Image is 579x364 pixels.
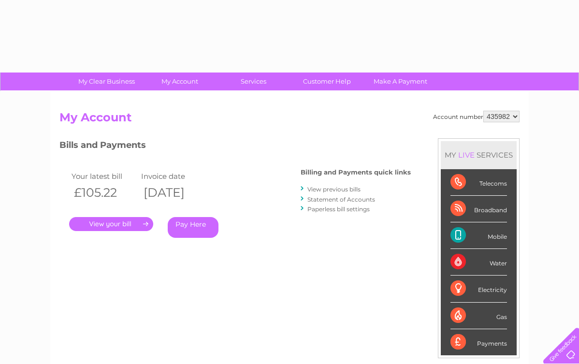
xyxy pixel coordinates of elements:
[450,169,507,196] div: Telecoms
[287,73,367,90] a: Customer Help
[69,217,153,231] a: .
[301,169,411,176] h4: Billing and Payments quick links
[69,183,139,203] th: £105.22
[433,111,520,122] div: Account number
[59,111,520,129] h2: My Account
[168,217,218,238] a: Pay Here
[441,141,517,169] div: MY SERVICES
[450,196,507,222] div: Broadband
[69,170,139,183] td: Your latest bill
[140,73,220,90] a: My Account
[67,73,146,90] a: My Clear Business
[59,138,411,155] h3: Bills and Payments
[361,73,440,90] a: Make A Payment
[450,222,507,249] div: Mobile
[450,303,507,329] div: Gas
[450,276,507,302] div: Electricity
[307,205,370,213] a: Paperless bill settings
[456,150,477,160] div: LIVE
[307,196,375,203] a: Statement of Accounts
[450,329,507,355] div: Payments
[214,73,293,90] a: Services
[307,186,361,193] a: View previous bills
[450,249,507,276] div: Water
[139,183,208,203] th: [DATE]
[139,170,208,183] td: Invoice date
